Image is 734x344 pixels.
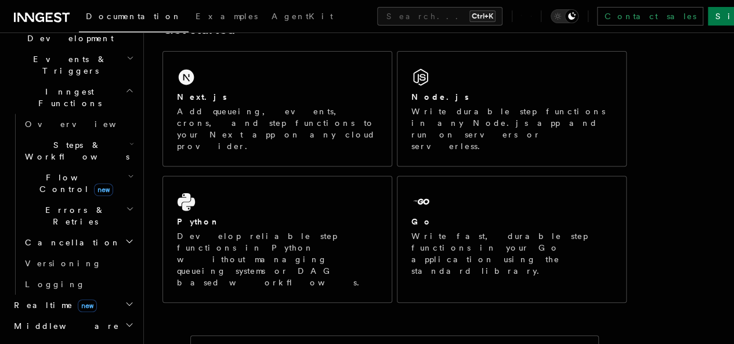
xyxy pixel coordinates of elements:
[162,51,392,166] a: Next.jsAdd queueing, events, crons, and step functions to your Next app on any cloud provider.
[20,237,121,248] span: Cancellation
[9,81,136,114] button: Inngest Functions
[9,49,136,81] button: Events & Triggers
[411,106,612,152] p: Write durable step functions in any Node.js app and run on servers or serverless.
[9,16,136,49] button: Local Development
[9,86,125,109] span: Inngest Functions
[25,259,102,268] span: Versioning
[78,299,97,312] span: new
[177,216,220,227] h2: Python
[9,299,97,311] span: Realtime
[177,230,378,288] p: Develop reliable step functions in Python without managing queueing systems or DAG based workflows.
[9,21,126,44] span: Local Development
[9,295,136,316] button: Realtimenew
[162,176,392,303] a: PythonDevelop reliable step functions in Python without managing queueing systems or DAG based wo...
[20,139,129,162] span: Steps & Workflows
[411,216,432,227] h2: Go
[177,91,227,103] h2: Next.js
[20,204,126,227] span: Errors & Retries
[397,51,627,166] a: Node.jsWrite durable step functions in any Node.js app and run on servers or serverless.
[272,12,333,21] span: AgentKit
[189,3,265,31] a: Examples
[20,253,136,274] a: Versioning
[177,106,378,152] p: Add queueing, events, crons, and step functions to your Next app on any cloud provider.
[25,120,144,129] span: Overview
[9,316,136,336] button: Middleware
[86,12,182,21] span: Documentation
[265,3,340,31] a: AgentKit
[411,91,469,103] h2: Node.js
[20,232,136,253] button: Cancellation
[469,10,496,22] kbd: Ctrl+K
[551,9,578,23] button: Toggle dark mode
[79,3,189,32] a: Documentation
[597,7,703,26] a: Contact sales
[20,114,136,135] a: Overview
[25,280,85,289] span: Logging
[9,53,126,77] span: Events & Triggers
[9,114,136,295] div: Inngest Functions
[20,135,136,167] button: Steps & Workflows
[20,172,128,195] span: Flow Control
[9,320,120,332] span: Middleware
[20,274,136,295] a: Logging
[20,200,136,232] button: Errors & Retries
[20,167,136,200] button: Flow Controlnew
[397,176,627,303] a: GoWrite fast, durable step functions in your Go application using the standard library.
[411,230,612,277] p: Write fast, durable step functions in your Go application using the standard library.
[94,183,113,196] span: new
[196,12,258,21] span: Examples
[377,7,502,26] button: Search...Ctrl+K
